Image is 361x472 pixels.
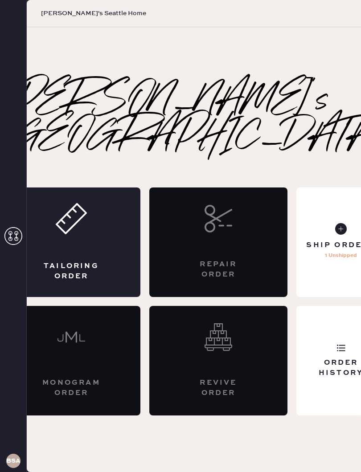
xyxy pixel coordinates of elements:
span: [PERSON_NAME]'s Seattle Home [41,9,146,18]
div: Repair Order [185,259,252,279]
div: Monogram Order [38,378,105,398]
h3: BSA [6,458,21,464]
div: Interested? Contact us at care@hemster.co [149,187,287,297]
div: Interested? Contact us at care@hemster.co [2,306,140,415]
iframe: Front Chat [319,432,357,470]
div: Tailoring Order [38,261,105,281]
p: 1 Unshipped [325,250,357,261]
div: Revive order [185,378,252,398]
div: Interested? Contact us at care@hemster.co [149,306,287,415]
